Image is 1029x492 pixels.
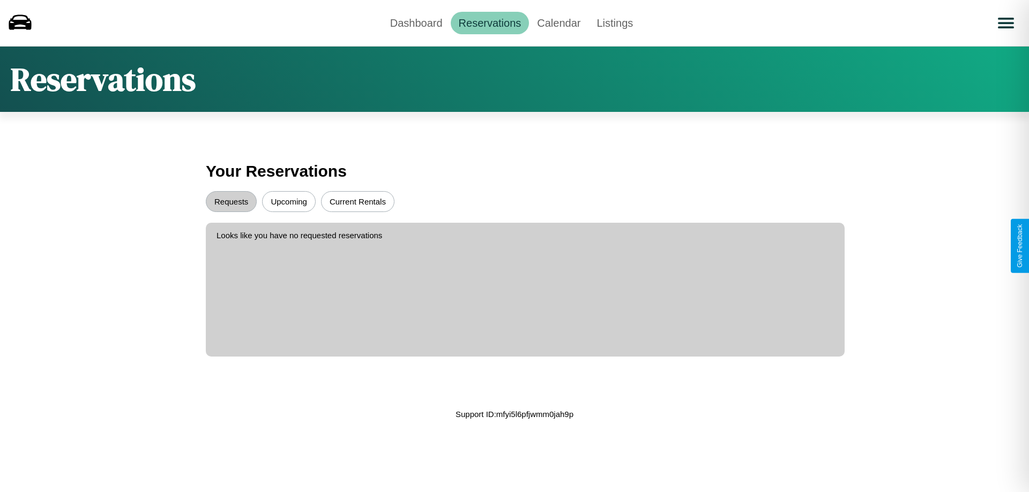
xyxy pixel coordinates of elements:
p: Support ID: mfyi5l6pfjwmm0jah9p [456,407,573,421]
button: Upcoming [262,191,316,212]
a: Dashboard [382,12,451,34]
a: Calendar [529,12,588,34]
h1: Reservations [11,57,196,101]
div: Give Feedback [1016,224,1024,268]
p: Looks like you have no requested reservations [217,228,834,243]
button: Current Rentals [321,191,394,212]
button: Requests [206,191,257,212]
a: Listings [588,12,641,34]
h3: Your Reservations [206,157,823,186]
button: Open menu [991,8,1021,38]
a: Reservations [451,12,530,34]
